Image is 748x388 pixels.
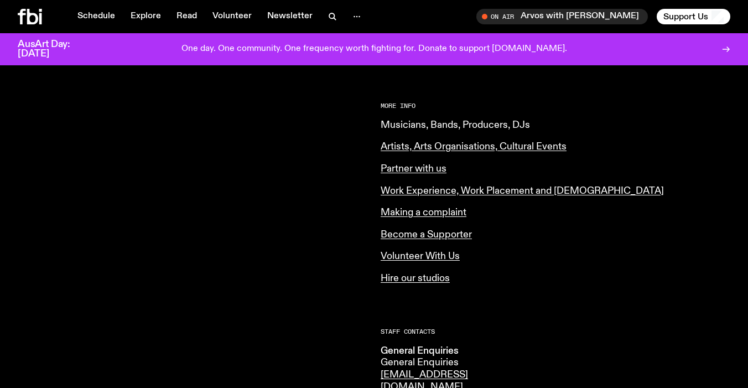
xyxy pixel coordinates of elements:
a: Become a Supporter [381,230,472,240]
h2: Staff Contacts [381,329,730,335]
a: Volunteer [206,9,258,24]
a: Volunteer With Us [381,251,460,261]
a: Work Experience, Work Placement and [DEMOGRAPHIC_DATA] [381,186,664,196]
a: Artists, Arts Organisations, Cultural Events [381,142,567,152]
a: Hire our studios [381,273,450,283]
a: Read [170,9,204,24]
h2: More Info [381,103,730,109]
a: Partner with us [381,164,446,174]
h3: General Enquiries [381,345,549,358]
p: One day. One community. One frequency worth fighting for. Donate to support [DOMAIN_NAME]. [181,44,567,54]
h4: General Enquiries [381,357,549,369]
h3: AusArt Day: [DATE] [18,40,89,59]
button: On AirArvos with [PERSON_NAME] [476,9,648,24]
button: Support Us [657,9,730,24]
span: Support Us [663,12,708,22]
a: Musicians, Bands, Producers, DJs [381,120,530,130]
a: Explore [124,9,168,24]
a: Making a complaint [381,208,466,218]
a: Schedule [71,9,122,24]
a: Newsletter [261,9,319,24]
